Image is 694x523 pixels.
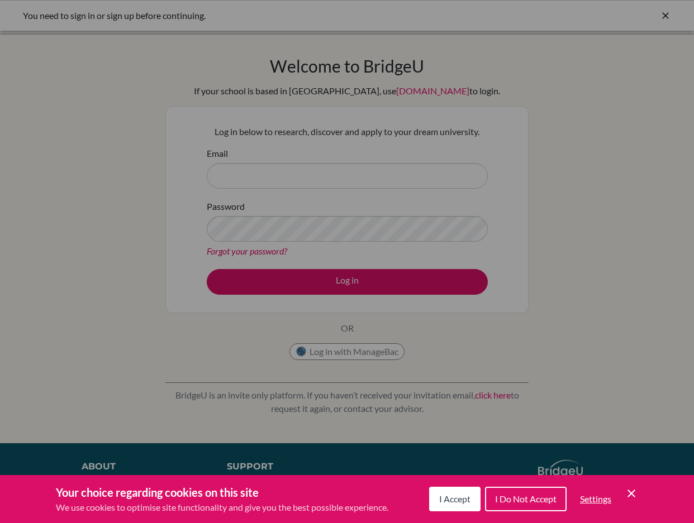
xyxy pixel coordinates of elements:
[56,484,388,501] h3: Your choice regarding cookies on this site
[429,487,481,511] button: I Accept
[495,493,557,504] span: I Do Not Accept
[625,487,638,500] button: Save and close
[56,501,388,514] p: We use cookies to optimise site functionality and give you the best possible experience.
[485,487,567,511] button: I Do Not Accept
[571,488,620,510] button: Settings
[439,493,470,504] span: I Accept
[580,493,611,504] span: Settings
